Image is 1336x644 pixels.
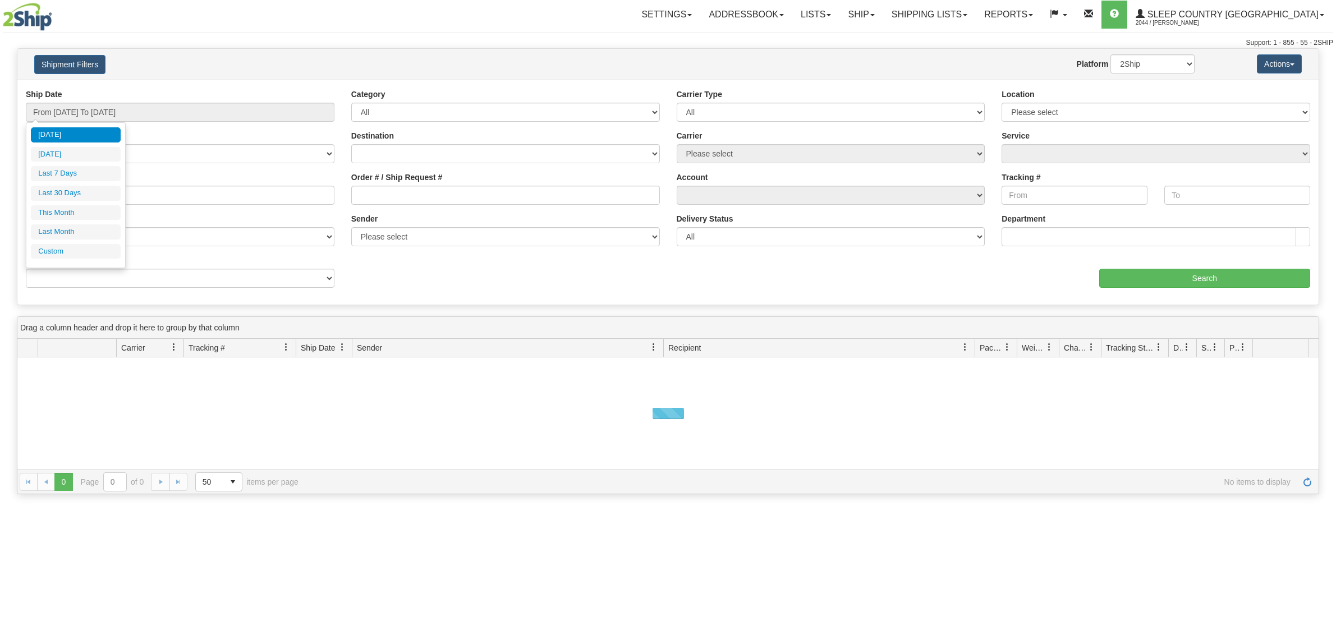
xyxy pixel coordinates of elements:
div: Support: 1 - 855 - 55 - 2SHIP [3,38,1333,48]
a: Addressbook [700,1,792,29]
li: [DATE] [31,127,121,142]
span: No items to display [314,477,1291,486]
label: Department [1002,213,1045,224]
span: Charge [1064,342,1087,353]
label: Ship Date [26,89,62,100]
a: Reports [976,1,1041,29]
span: 2044 / [PERSON_NAME] [1136,17,1220,29]
label: Category [351,89,385,100]
a: Ship Date filter column settings [333,338,352,357]
span: Packages [980,342,1003,353]
span: Tracking Status [1106,342,1155,353]
li: Last 30 Days [31,186,121,201]
label: Tracking # [1002,172,1040,183]
label: Order # / Ship Request # [351,172,443,183]
label: Platform [1077,58,1109,70]
a: Pickup Status filter column settings [1233,338,1252,357]
span: Shipment Issues [1201,342,1211,353]
iframe: chat widget [1310,265,1335,379]
a: Tracking # filter column settings [277,338,296,357]
button: Actions [1257,54,1302,73]
span: items per page [195,472,299,491]
div: grid grouping header [17,317,1319,339]
span: Weight [1022,342,1045,353]
span: Carrier [121,342,145,353]
span: Sender [357,342,382,353]
a: Tracking Status filter column settings [1149,338,1168,357]
li: Last Month [31,224,121,240]
span: Tracking # [189,342,225,353]
span: Ship Date [301,342,335,353]
a: Shipment Issues filter column settings [1205,338,1224,357]
a: Carrier filter column settings [164,338,183,357]
img: logo2044.jpg [3,3,52,31]
span: Recipient [668,342,701,353]
li: Last 7 Days [31,166,121,181]
li: This Month [31,205,121,220]
span: Delivery Status [1173,342,1183,353]
span: Page 0 [54,473,72,491]
a: Delivery Status filter column settings [1177,338,1196,357]
a: Ship [839,1,883,29]
li: [DATE] [31,147,121,162]
a: Weight filter column settings [1040,338,1059,357]
label: Delivery Status [677,213,733,224]
a: Charge filter column settings [1082,338,1101,357]
span: Page of 0 [81,472,144,491]
a: Lists [792,1,839,29]
a: Packages filter column settings [998,338,1017,357]
label: Carrier [677,130,703,141]
span: Pickup Status [1229,342,1239,353]
label: Destination [351,130,394,141]
a: Sender filter column settings [644,338,663,357]
label: Service [1002,130,1030,141]
input: From [1002,186,1147,205]
a: Shipping lists [883,1,976,29]
input: Search [1099,269,1311,288]
label: Sender [351,213,378,224]
label: Account [677,172,708,183]
a: Settings [633,1,700,29]
span: Page sizes drop down [195,472,242,491]
a: Refresh [1298,473,1316,491]
label: Location [1002,89,1034,100]
input: To [1164,186,1310,205]
span: 50 [203,476,217,487]
a: Sleep Country [GEOGRAPHIC_DATA] 2044 / [PERSON_NAME] [1127,1,1333,29]
a: Recipient filter column settings [956,338,975,357]
button: Shipment Filters [34,55,105,74]
li: Custom [31,244,121,259]
span: Sleep Country [GEOGRAPHIC_DATA] [1145,10,1319,19]
span: select [224,473,242,491]
label: Carrier Type [677,89,722,100]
